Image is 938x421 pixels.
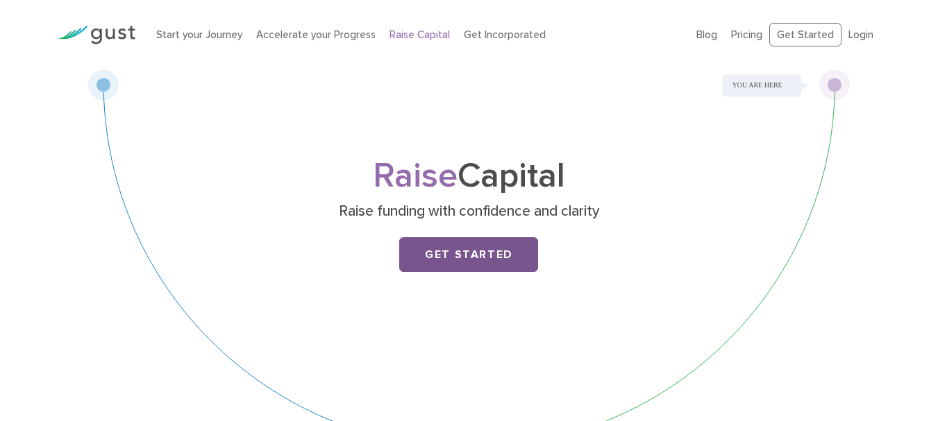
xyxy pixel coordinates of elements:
a: Get Started [399,237,538,272]
a: Get Incorporated [464,28,546,41]
a: Accelerate your Progress [256,28,376,41]
a: Login [848,28,873,41]
p: Raise funding with confidence and clarity [200,202,738,221]
a: Start your Journey [156,28,242,41]
h1: Capital [194,160,743,192]
img: Gust Logo [58,26,135,44]
span: Raise [373,155,458,196]
a: Blog [696,28,717,41]
a: Get Started [769,23,841,47]
a: Pricing [731,28,762,41]
a: Raise Capital [390,28,450,41]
